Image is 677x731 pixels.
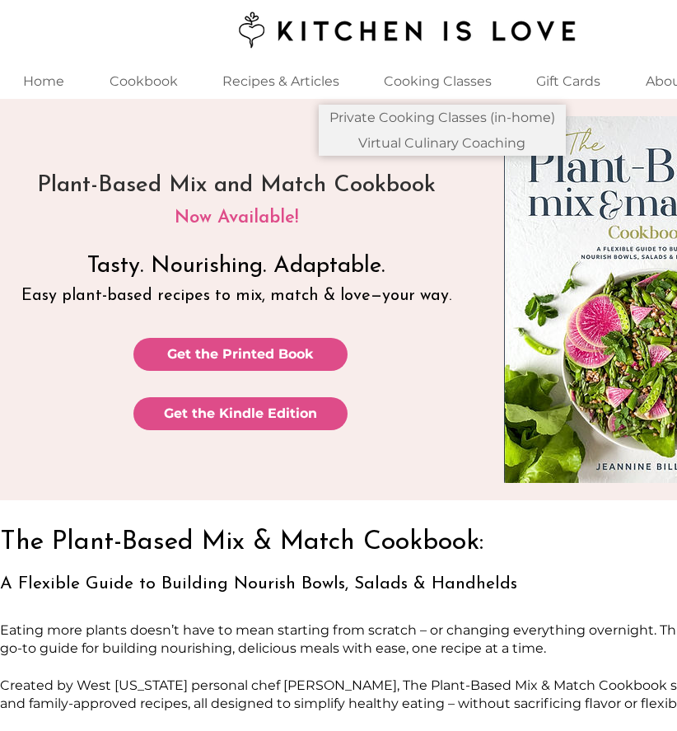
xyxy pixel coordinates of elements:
[133,397,348,430] a: Get the Kindle Edition
[214,63,348,99] p: Recipes & Articles
[528,63,609,99] p: Gift Cards
[175,209,298,227] span: Now Available!
[87,255,385,278] span: Tasty. Nourishing. Adaptable.​
[513,63,623,99] a: Gift Cards
[319,105,566,130] a: Private Cooking Classes (in-home)
[376,63,500,99] p: Cooking Classes
[21,288,451,304] span: Easy plant-based recipes to mix, match & love—your way.
[199,63,362,99] a: Recipes & Articles
[133,338,348,371] a: Get the Printed Book
[101,63,186,99] p: Cookbook
[362,63,513,99] div: Cooking Classes
[352,130,532,156] p: Virtual Culinary Coaching
[323,105,562,130] p: Private Cooking Classes (in-home)
[37,174,436,197] span: Plant-Based Mix and Match Cookbook
[164,405,317,423] span: Get the Kindle Edition
[167,345,314,363] span: Get the Printed Book
[319,130,566,156] a: Virtual Culinary Coaching
[87,63,199,99] a: Cookbook
[15,63,72,99] p: Home
[227,9,579,50] img: Kitchen is Love logo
